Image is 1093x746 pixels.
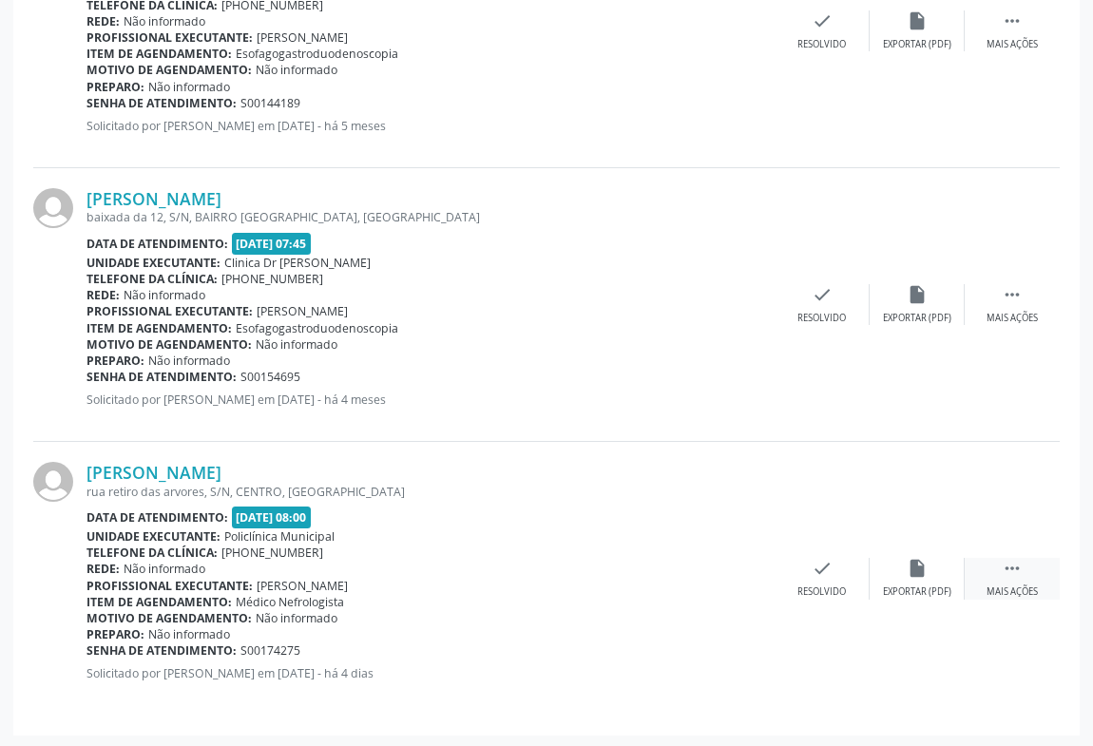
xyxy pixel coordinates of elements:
i: check [812,558,833,579]
b: Preparo: [86,353,144,369]
span: Não informado [148,353,230,369]
b: Motivo de agendamento: [86,336,252,353]
span: Não informado [124,13,205,29]
span: [PHONE_NUMBER] [221,271,323,287]
b: Data de atendimento: [86,236,228,252]
b: Item de agendamento: [86,320,232,336]
span: Médico Nefrologista [236,594,344,610]
i:  [1002,558,1023,579]
span: Não informado [256,62,337,78]
b: Telefone da clínica: [86,271,218,287]
div: Mais ações [987,312,1038,325]
span: [PERSON_NAME] [257,303,348,319]
p: Solicitado por [PERSON_NAME] em [DATE] - há 4 meses [86,392,775,408]
span: S00174275 [240,642,300,659]
div: rua retiro das arvores, S/N, CENTRO, [GEOGRAPHIC_DATA] [86,484,775,500]
i: check [812,10,833,31]
b: Profissional executante: [86,578,253,594]
span: [DATE] 07:45 [232,233,312,255]
div: Exportar (PDF) [883,585,951,599]
p: Solicitado por [PERSON_NAME] em [DATE] - há 4 dias [86,665,775,681]
b: Motivo de agendamento: [86,610,252,626]
span: Esofagogastroduodenoscopia [236,320,398,336]
div: baixada da 12, S/N, BAIRRO [GEOGRAPHIC_DATA], [GEOGRAPHIC_DATA] [86,209,775,225]
i: insert_drive_file [907,284,928,305]
b: Data de atendimento: [86,509,228,526]
a: [PERSON_NAME] [86,462,221,483]
p: Solicitado por [PERSON_NAME] em [DATE] - há 5 meses [86,118,775,134]
div: Mais ações [987,38,1038,51]
span: [PERSON_NAME] [257,29,348,46]
b: Item de agendamento: [86,46,232,62]
span: Não informado [148,626,230,642]
b: Rede: [86,287,120,303]
span: Não informado [256,336,337,353]
a: [PERSON_NAME] [86,188,221,209]
span: S00154695 [240,369,300,385]
b: Item de agendamento: [86,594,232,610]
img: img [33,188,73,228]
i: insert_drive_file [907,10,928,31]
span: S00144189 [240,95,300,111]
div: Resolvido [797,312,846,325]
b: Unidade executante: [86,528,221,545]
img: img [33,462,73,502]
span: Não informado [124,561,205,577]
div: Resolvido [797,585,846,599]
span: [DATE] 08:00 [232,507,312,528]
span: [PHONE_NUMBER] [221,545,323,561]
b: Profissional executante: [86,303,253,319]
div: Exportar (PDF) [883,38,951,51]
b: Unidade executante: [86,255,221,271]
b: Rede: [86,561,120,577]
div: Exportar (PDF) [883,312,951,325]
span: Não informado [148,79,230,95]
b: Preparo: [86,626,144,642]
span: Clinica Dr [PERSON_NAME] [224,255,371,271]
span: Policlínica Municipal [224,528,335,545]
span: Esofagogastroduodenoscopia [236,46,398,62]
i:  [1002,10,1023,31]
b: Senha de atendimento: [86,369,237,385]
b: Rede: [86,13,120,29]
b: Preparo: [86,79,144,95]
span: Não informado [256,610,337,626]
i: check [812,284,833,305]
div: Resolvido [797,38,846,51]
i:  [1002,284,1023,305]
div: Mais ações [987,585,1038,599]
b: Senha de atendimento: [86,642,237,659]
b: Senha de atendimento: [86,95,237,111]
b: Motivo de agendamento: [86,62,252,78]
b: Telefone da clínica: [86,545,218,561]
span: [PERSON_NAME] [257,578,348,594]
b: Profissional executante: [86,29,253,46]
span: Não informado [124,287,205,303]
i: insert_drive_file [907,558,928,579]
